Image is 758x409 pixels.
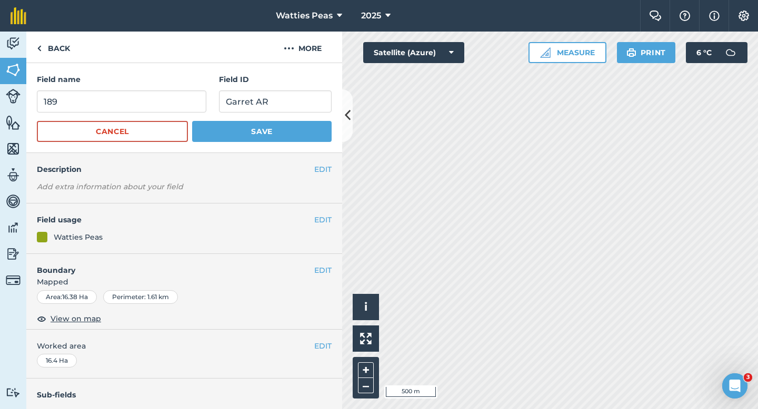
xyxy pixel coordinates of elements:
img: svg+xml;base64,PHN2ZyB4bWxucz0iaHR0cDovL3d3dy53My5vcmcvMjAwMC9zdmciIHdpZHRoPSI1NiIgaGVpZ2h0PSI2MC... [6,62,21,78]
img: svg+xml;base64,PD94bWwgdmVyc2lvbj0iMS4wIiBlbmNvZGluZz0idXRmLTgiPz4KPCEtLSBHZW5lcmF0b3I6IEFkb2JlIE... [6,387,21,397]
span: Mapped [26,276,342,288]
h4: Field ID [219,74,332,85]
em: Add extra information about your field [37,182,183,191]
button: Measure [528,42,606,63]
button: Save [192,121,332,142]
img: svg+xml;base64,PHN2ZyB4bWxucz0iaHR0cDovL3d3dy53My5vcmcvMjAwMC9zdmciIHdpZHRoPSI1NiIgaGVpZ2h0PSI2MC... [6,141,21,157]
iframe: Intercom live chat [722,373,747,398]
button: EDIT [314,163,332,175]
img: svg+xml;base64,PHN2ZyB4bWxucz0iaHR0cDovL3d3dy53My5vcmcvMjAwMC9zdmciIHdpZHRoPSIxOCIgaGVpZ2h0PSIyNC... [37,312,46,325]
img: fieldmargin Logo [11,7,26,24]
img: svg+xml;base64,PHN2ZyB4bWxucz0iaHR0cDovL3d3dy53My5vcmcvMjAwMC9zdmciIHdpZHRoPSI5IiBoZWlnaHQ9IjI0Ii... [37,42,42,55]
button: Print [617,42,676,63]
button: – [358,378,374,393]
span: i [364,300,367,313]
div: 16.4 Ha [37,354,77,367]
button: EDIT [314,340,332,352]
img: A cog icon [737,11,750,21]
h4: Description [37,163,332,175]
button: i [353,294,379,320]
h4: Boundary [26,254,314,276]
img: svg+xml;base64,PHN2ZyB4bWxucz0iaHR0cDovL3d3dy53My5vcmcvMjAwMC9zdmciIHdpZHRoPSIxNyIgaGVpZ2h0PSIxNy... [709,9,720,22]
button: View on map [37,312,101,325]
div: Area : 16.38 Ha [37,290,97,304]
h4: Sub-fields [26,389,342,401]
span: 2025 [361,9,381,22]
div: Perimeter : 1.61 km [103,290,178,304]
button: Cancel [37,121,188,142]
img: svg+xml;base64,PD94bWwgdmVyc2lvbj0iMS4wIiBlbmNvZGluZz0idXRmLTgiPz4KPCEtLSBHZW5lcmF0b3I6IEFkb2JlIE... [6,89,21,104]
img: svg+xml;base64,PD94bWwgdmVyc2lvbj0iMS4wIiBlbmNvZGluZz0idXRmLTgiPz4KPCEtLSBHZW5lcmF0b3I6IEFkb2JlIE... [6,167,21,183]
img: svg+xml;base64,PD94bWwgdmVyc2lvbj0iMS4wIiBlbmNvZGluZz0idXRmLTgiPz4KPCEtLSBHZW5lcmF0b3I6IEFkb2JlIE... [720,42,741,63]
img: Four arrows, one pointing top left, one top right, one bottom right and the last bottom left [360,333,372,344]
span: Worked area [37,340,332,352]
button: + [358,362,374,378]
img: svg+xml;base64,PHN2ZyB4bWxucz0iaHR0cDovL3d3dy53My5vcmcvMjAwMC9zdmciIHdpZHRoPSIyMCIgaGVpZ2h0PSIyNC... [284,42,294,55]
img: svg+xml;base64,PD94bWwgdmVyc2lvbj0iMS4wIiBlbmNvZGluZz0idXRmLTgiPz4KPCEtLSBHZW5lcmF0b3I6IEFkb2JlIE... [6,273,21,288]
button: EDIT [314,214,332,226]
button: EDIT [314,264,332,276]
button: Satellite (Azure) [363,42,464,63]
span: View on map [51,313,101,324]
img: A question mark icon [679,11,691,21]
button: 6 °C [686,42,747,63]
img: Ruler icon [540,47,551,58]
img: Two speech bubbles overlapping with the left bubble in the forefront [649,11,662,21]
button: More [263,32,342,63]
span: 3 [744,373,752,382]
img: svg+xml;base64,PD94bWwgdmVyc2lvbj0iMS4wIiBlbmNvZGluZz0idXRmLTgiPz4KPCEtLSBHZW5lcmF0b3I6IEFkb2JlIE... [6,193,21,209]
img: svg+xml;base64,PD94bWwgdmVyc2lvbj0iMS4wIiBlbmNvZGluZz0idXRmLTgiPz4KPCEtLSBHZW5lcmF0b3I6IEFkb2JlIE... [6,246,21,262]
img: svg+xml;base64,PD94bWwgdmVyc2lvbj0iMS4wIiBlbmNvZGluZz0idXRmLTgiPz4KPCEtLSBHZW5lcmF0b3I6IEFkb2JlIE... [6,220,21,236]
h4: Field usage [37,214,314,226]
span: Watties Peas [276,9,333,22]
img: svg+xml;base64,PHN2ZyB4bWxucz0iaHR0cDovL3d3dy53My5vcmcvMjAwMC9zdmciIHdpZHRoPSI1NiIgaGVpZ2h0PSI2MC... [6,115,21,130]
div: Watties Peas [54,231,103,243]
a: Back [26,32,81,63]
h4: Field name [37,74,206,85]
span: 6 ° C [696,42,712,63]
img: svg+xml;base64,PHN2ZyB4bWxucz0iaHR0cDovL3d3dy53My5vcmcvMjAwMC9zdmciIHdpZHRoPSIxOSIgaGVpZ2h0PSIyNC... [626,46,636,59]
img: svg+xml;base64,PD94bWwgdmVyc2lvbj0iMS4wIiBlbmNvZGluZz0idXRmLTgiPz4KPCEtLSBHZW5lcmF0b3I6IEFkb2JlIE... [6,36,21,52]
